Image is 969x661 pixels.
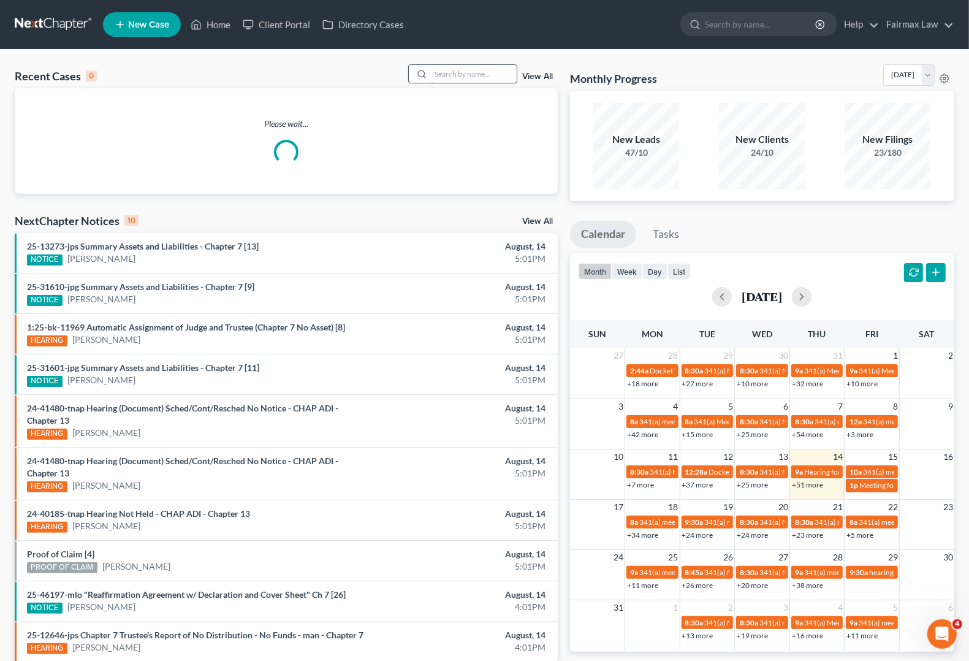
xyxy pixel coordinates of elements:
button: day [642,263,667,280]
h2: [DATE] [742,290,782,303]
a: 24-41480-tnap Hearing (Document) Sched/Cont/Resched No Notice - CHAP ADI - Chapter 13 [27,456,338,478]
span: 341(a) Meeting of Creditors for [PERSON_NAME] [694,417,853,426]
span: 341(a) Meeting of Creditors for [PERSON_NAME] [804,366,963,375]
span: 9a [795,618,803,627]
span: 341(a) meeting for [PERSON_NAME] [639,518,758,527]
span: 3 [617,399,625,414]
div: 5:01PM [381,334,545,346]
a: Calendar [570,221,636,248]
div: New Filings [845,132,930,147]
span: 7 [837,399,844,414]
span: 12a [849,417,862,426]
a: 24-40185-tnap Hearing Not Held - CHAP ADI - Chapter 13 [27,508,250,519]
span: New Case [128,20,169,29]
div: PROOF OF CLAIM [27,562,97,573]
span: hearing for [PERSON_NAME] [869,568,963,577]
span: 341(a) meeting for [PERSON_NAME] [759,618,878,627]
span: 27 [777,550,789,565]
span: 8:45a [685,568,704,577]
a: +18 more [627,379,658,388]
span: 9a [795,568,803,577]
div: August, 14 [381,548,545,560]
span: 8:30a [740,366,758,375]
a: +7 more [627,480,654,489]
a: +42 more [627,430,658,439]
span: 341(a) Meeting for [PERSON_NAME] [759,366,878,375]
span: 341(a) Meeting for [PERSON_NAME] and [PERSON_NAME] [759,467,951,476]
span: 25 [667,550,680,565]
span: 5 [892,600,899,615]
span: 9:30a [685,518,704,527]
span: 8:30a [740,568,758,577]
span: Wed [752,329,772,339]
a: +37 more [682,480,713,489]
a: +25 more [737,480,768,489]
div: August, 14 [381,321,545,334]
div: August, 14 [381,508,545,520]
div: August, 14 [381,402,545,415]
span: Sun [588,329,606,339]
span: Tue [699,329,715,339]
a: +11 more [627,581,658,590]
span: 8a [685,417,693,426]
a: [PERSON_NAME] [72,641,140,654]
div: 5:01PM [381,467,545,480]
span: 341(a) Meeting for [PERSON_NAME] [705,366,824,375]
a: [PERSON_NAME] [67,601,135,613]
span: 2 [727,600,734,615]
div: NextChapter Notices [15,213,139,228]
a: +19 more [737,631,768,640]
button: week [612,263,642,280]
span: 341(a) Meeting for [PERSON_NAME] [650,467,769,476]
a: Help [838,13,879,36]
a: 25-31601-jpg Summary Assets and Liabilities - Chapter 7 [11] [27,362,259,373]
a: +10 more [737,379,768,388]
button: list [667,263,691,280]
a: +13 more [682,631,713,640]
span: 26 [722,550,734,565]
span: 20 [777,500,789,514]
span: 21 [832,500,844,514]
div: Recent Cases [15,69,97,83]
span: Fri [865,329,878,339]
p: Please wait... [15,118,558,130]
span: 341(a) meeting for [PERSON_NAME] [804,568,922,577]
span: 31 [832,348,844,363]
div: HEARING [27,522,67,533]
span: 8:30a [795,417,813,426]
span: 341(a) Meeting for [PERSON_NAME] [705,568,824,577]
div: 4:01PM [381,601,545,613]
div: NOTICE [27,295,63,306]
span: Docket Text: for [PERSON_NAME] [709,467,819,476]
div: August, 14 [381,589,545,601]
a: 1:25-bk-11969 Automatic Assignment of Judge and Trustee (Chapter 7 No Asset) [8] [27,322,345,332]
a: +25 more [737,430,768,439]
div: 10 [124,215,139,226]
h3: Monthly Progress [570,71,657,86]
span: 9:30a [849,568,868,577]
a: +23 more [792,530,823,540]
div: HEARING [27,429,67,440]
span: 24 [612,550,625,565]
div: 5:01PM [381,253,545,265]
div: HEARING [27,481,67,492]
span: 8a [630,417,638,426]
span: 14 [832,449,844,464]
div: 5:01PM [381,520,545,532]
span: 8a [630,518,638,527]
button: month [579,263,612,280]
a: +3 more [846,430,873,439]
div: August, 14 [381,281,545,293]
a: [PERSON_NAME] [67,293,135,305]
a: [PERSON_NAME] [72,480,140,492]
span: 4 [672,399,680,414]
a: Proof of Claim [4] [27,549,94,559]
a: 25-13273-jps Summary Assets and Liabilities - Chapter 7 [13] [27,241,259,251]
a: 24-41480-tnap Hearing (Document) Sched/Cont/Resched No Notice - CHAP ADI - Chapter 13 [27,403,338,426]
div: 0 [86,71,97,82]
span: Mon [642,329,663,339]
span: 8a [849,518,857,527]
a: +5 more [846,530,873,540]
span: 23 [942,500,954,514]
span: 6 [782,399,789,414]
